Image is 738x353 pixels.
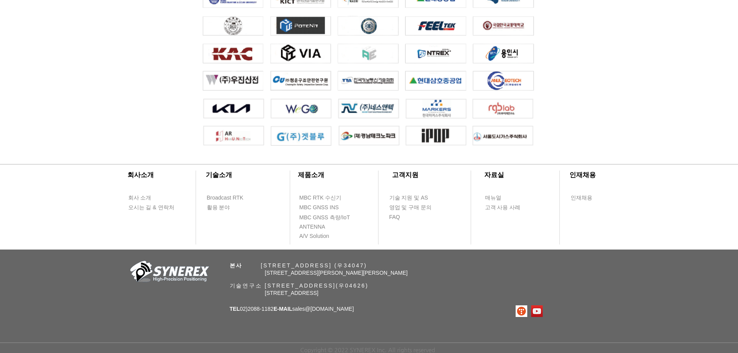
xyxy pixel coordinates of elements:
[571,194,592,202] span: 인재채용
[265,290,318,296] span: [STREET_ADDRESS]
[128,193,172,203] a: 회사 소개
[299,231,344,241] a: A/V Solution
[298,171,324,179] span: ​제품소개
[126,260,211,285] img: 회사_로고-removebg-preview.png
[516,305,527,317] img: 티스토리로고
[516,305,543,317] ul: SNS 모음
[206,203,251,212] a: 활용 분야
[206,171,232,179] span: ​기술소개
[570,193,607,203] a: 인재채용
[265,270,408,276] span: [STREET_ADDRESS][PERSON_NAME][PERSON_NAME]
[299,223,325,231] span: ANTENNA
[389,212,434,222] a: FAQ
[230,306,354,312] span: 02)2088-1182 sales
[389,193,447,203] a: 기술 지원 및 AS
[230,282,369,289] span: 기술연구소 [STREET_ADDRESS](우04626)
[389,214,400,221] span: FAQ
[207,204,230,212] span: 활용 분야
[485,203,529,212] a: 고객 사용 사례
[300,346,435,353] span: Copyright © 2022 SYNEREX Inc. All rights reserved
[207,194,244,202] span: Broadcast RTK
[299,222,344,232] a: ANTENNA
[128,204,174,212] span: 오시는 길 & 연락처
[299,232,329,240] span: A/V Solution
[569,171,596,179] span: ​인재채용
[299,203,347,212] a: MBC GNSS INS
[305,306,354,312] a: @[DOMAIN_NAME]
[128,194,151,202] span: 회사 소개
[230,306,240,312] span: TEL
[230,262,243,269] span: 본사
[485,204,521,212] span: 고객 사용 사례
[389,194,428,202] span: 기술 지원 및 AS
[299,214,350,222] span: MBC GNSS 측량/IoT
[389,204,432,212] span: 영업 및 구매 문의
[274,306,292,312] span: E-MAIL
[206,193,251,203] a: Broadcast RTK
[127,171,154,179] span: ​회사소개
[392,171,418,179] span: ​고객지원
[230,262,367,269] span: ​ [STREET_ADDRESS] (우34047)
[485,193,529,203] a: 매뉴얼
[531,305,543,317] img: 유튜브 사회 아이콘
[485,194,501,202] span: 매뉴얼
[299,204,339,212] span: MBC GNSS INS
[484,171,504,179] span: ​자료실
[649,320,738,353] iframe: Wix Chat
[299,194,342,202] span: MBC RTK 수신기
[128,203,180,212] a: 오시는 길 & 연락처
[299,193,357,203] a: MBC RTK 수신기
[389,203,434,212] a: 영업 및 구매 문의
[299,213,367,222] a: MBC GNSS 측량/IoT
